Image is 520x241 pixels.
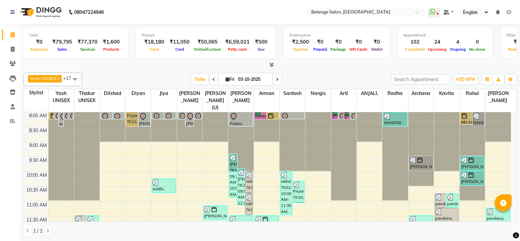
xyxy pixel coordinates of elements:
div: [PERSON_NAME], TK19, 11:30 AM-12:15 PM, [PERSON_NAME] Styling (₹300) [255,216,278,237]
div: [PERSON_NAME], TK08, 07:45 AM-08:15 AM, Kerastase - Fusio Dose (Deep Conditioning) [194,112,201,119]
span: [PERSON_NAME] (U) [203,89,228,112]
div: ₹50,065 [192,38,223,46]
input: 2025-10-03 [236,74,270,85]
div: Pritam, TK89, 07:45 AM-08:30 AM, [PERSON_NAME] Styling [229,112,253,126]
span: Due [256,47,266,52]
span: Rahul [460,89,485,98]
span: Thakur UNISEX [74,89,99,105]
div: [PERSON_NAME], TK25, 09:30 AM-10:00 AM, Head Massage - (Coconut/Almond) - F [461,156,484,170]
div: krishna b p, TK31, 08:00 AM-08:30 AM, Hair wash - Long - (F) [59,113,63,126]
span: Voucher [291,47,310,52]
div: ₹79,795 [50,38,75,46]
div: nikhil, TK02, 10:00 AM-10:45 AM, Hair cut - Hair cut (M) [245,171,253,193]
span: Products [102,47,121,52]
span: Petty cash [226,47,249,52]
div: 9:30 AM [28,157,48,164]
div: Anil, TK04, 11:30 AM-12:00 PM, Aroma Massage (60 mins) [409,216,433,230]
div: belange, TK10, 07:45 AM-08:15 AM, Hair cut - Hair cut (M) [255,112,266,119]
span: Nargis [306,89,331,98]
div: Finance [142,32,270,38]
div: 10:30 AM [25,187,48,194]
div: [PERSON_NAME], TK25, 09:30 AM-10:00 AM, Head Massage - (Coconut/Almond) - F [409,156,433,170]
div: [PERSON_NAME], TK78, 07:45 AM-08:30 AM, Hair cut - Hair cut (M) [186,112,193,126]
div: [PERSON_NAME], TK25, 10:00 AM-10:30 AM, Manicure - Classic (₹700) [461,171,484,185]
div: [PERSON_NAME], TK17, 06:45 AM-08:15 AM, Straightnening - Short [152,112,164,119]
div: [PERSON_NAME], TK18, 09:25 AM-10:55 AM, Hair cut - Hair cut (M) (₹400),[PERSON_NAME] Styling (₹300) [229,154,237,197]
div: [PERSON_NAME], TK08, 08:00 AM-08:15 AM, Hair wash - Medium - (F) [113,113,124,119]
div: Stylist [24,89,48,96]
div: pandana, TK14, 10:45 AM-11:15 AM, Manicure - Classic [435,194,446,207]
div: [PERSON_NAME], TK43, 07:45 AM-08:15 AM, [PERSON_NAME] Styling [267,112,279,119]
div: 8:00 AM [28,112,48,119]
span: Arti [331,89,356,98]
div: Priyanka, TK12, 07:45 AM-08:15 AM, Hair cut (Wash + Blow dry) [164,112,176,119]
div: Priyanka, TK12, 07:30 AM-08:30 AM, Hair cut (Wash + Blow dry) [126,112,138,126]
span: 1 / 1 [33,227,42,235]
div: siddhi, TK15, 10:15 AM-10:45 AM, Hair wash - Medium - (F) (₹500) [152,179,175,193]
div: pandana, TK14, 11:15 AM-11:45 AM, Pedicure - Classic (only cleaning,scrubing) [435,208,458,222]
div: [PERSON_NAME], TK22, 09:55 AM-11:10 AM, Hair cut - Hair cut (M) (₹400),Innoa Hair colour - M (₹1500) [237,169,245,205]
div: [PERSON_NAME], TK22, 11:10 AM-11:40 AM, Blow Dry Straight - Medium (₹500) [204,206,227,220]
div: ₹0 [348,38,369,46]
span: ADD NEW [456,77,475,82]
div: [PERSON_NAME], TK08, 07:45 AM-08:15 AM, Blow Dry Straight - Medium [101,112,112,119]
div: ₹18,180 [142,38,167,46]
div: ₹500 [252,38,270,46]
div: [PERSON_NAME], TK78, 07:30 AM-08:15 AM, [PERSON_NAME] Styling [178,112,185,119]
div: ₹6,59,021 [223,38,252,46]
span: Arman [254,89,279,98]
div: 11:30 AM [25,216,48,223]
img: logo [17,3,63,22]
div: [PERSON_NAME] Single, TK09, 07:30 AM-08:30 AM, Hair cut (Wash + Blow dry) [139,112,150,126]
span: ANJALI. [357,89,382,98]
div: 0 [467,38,487,46]
iframe: chat widget [492,214,513,234]
div: BELANGE [DEMOGRAPHIC_DATA] [DEMOGRAPHIC_DATA], TK39, 07:00 AM-08:15 AM, Global Colour (Inoa) - To... [50,112,54,119]
span: Radha [382,89,408,98]
span: Wallet [369,47,384,52]
div: pandana, TK14, 10:45 AM-11:15 AM, Pedicure - Aroma (₹1100) [447,194,458,207]
div: [PERSON_NAME], TK08, 08:00 AM-08:15 AM, Threading - Any one (Eyebrow/Upperlip/lowerlip/chin) [69,113,73,119]
div: [PERSON_NAME], TK08, 08:00 AM-08:15 AM, Threading - Any one (Eyebrow/Upperlip/lowerlip/chin) [64,113,68,119]
div: Sumaiya N, TK01, 08:00 AM-08:15 AM, Body Services - Shine Therapy - Any one (Arms/Legs/Back) [350,113,355,119]
div: ₹2,500 [289,38,312,46]
div: 24 [426,38,448,46]
span: Archana [408,89,434,98]
span: Prepaid [312,47,329,52]
div: [PERSON_NAME], TK36, 07:15 AM-08:15 AM, Chocolate wax - Any One (Full Arms/Half legs/Half back/Ha... [332,112,338,119]
div: ₹77,370 [75,38,100,46]
div: Appointment [403,32,487,38]
span: Gift Cards [348,47,369,52]
div: [PERSON_NAME], TK36, 08:00 AM-08:15 AM, Threading - Any one (Eyebrow/Upperlip/lowerlip/chin) [344,113,350,119]
span: Completed [403,47,426,52]
div: Redemption [289,32,384,38]
span: Sales [56,47,69,52]
span: Cash [148,47,161,52]
span: Today [192,74,208,85]
span: Upcoming [426,47,448,52]
span: [PERSON_NAME] [177,89,202,105]
span: Yash UNISEX [49,89,74,105]
div: 11:00 AM [25,201,48,209]
div: Priyanka, TK20, 10:20 AM-11:05 AM, Hair cut - Hair cut (M) (₹400) [293,181,304,202]
div: pandana, TK14, 11:15 AM-11:45 AM, Manicure - Aroma [486,208,510,222]
b: 08047224946 [74,3,104,22]
div: NANDINI, TK49, 08:00 AM-08:30 AM, Nails - Regular Nail Paint (Feet/Hands) [473,113,484,126]
span: Card [174,47,186,52]
span: Services [79,47,97,52]
div: ₹0 [369,38,384,46]
span: [PERSON_NAME] [485,89,511,105]
span: Santosh [280,89,305,98]
span: Fri [224,77,236,82]
div: BELANGE [DEMOGRAPHIC_DATA] [DEMOGRAPHIC_DATA], TK39, 07:45 AM-08:25 AM, Gel Polish (Hands/feet) [461,112,472,124]
div: ₹1,600 [100,38,122,46]
div: ₹0 [329,38,348,46]
div: ₹0 [312,38,329,46]
span: Kavita [434,89,459,98]
span: Package [329,47,348,52]
div: [PERSON_NAME], TK45, 07:45 AM-08:15 AM, Waxing - Sidelocks [338,112,344,119]
div: [PERSON_NAME], TK42, 07:45 AM-08:15 AM, Hair wash - Medium - (F) [54,112,58,119]
div: 102 [403,38,426,46]
span: Yash UNISEX [30,76,57,81]
div: NANDINI, TK49, 08:00 AM-08:30 AM, Underarms - Chocolate (₹300) [383,113,407,126]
